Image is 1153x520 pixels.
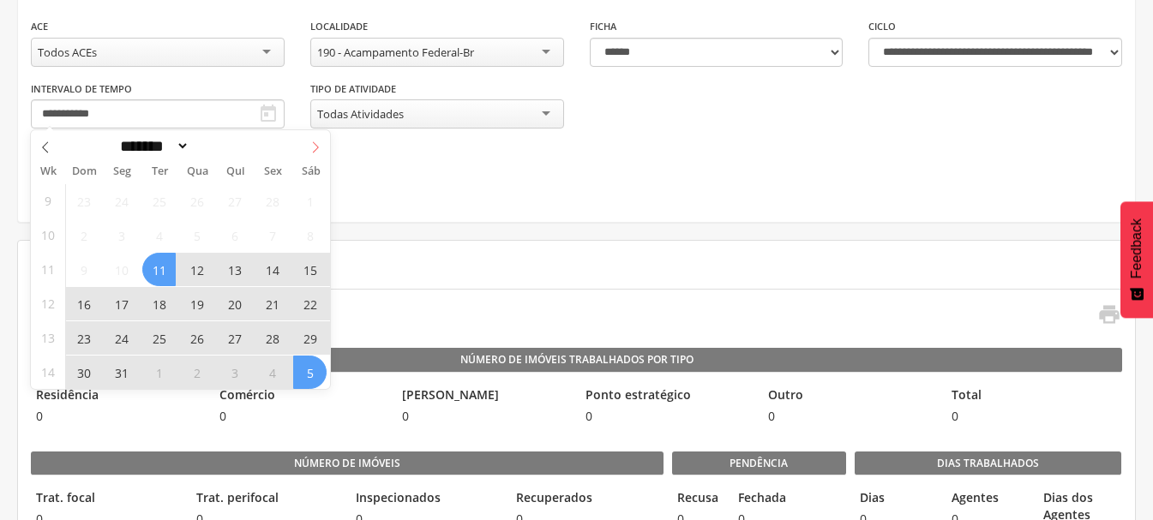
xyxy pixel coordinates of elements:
[180,356,213,389] span: Abril 2, 2025
[105,287,138,320] span: Março 17, 2025
[178,166,216,177] span: Qua
[855,451,1120,475] legend: Dias Trabalhados
[31,451,664,475] legend: Número de imóveis
[180,218,213,252] span: Março 5, 2025
[855,489,938,509] legend: Dias
[67,218,100,252] span: Março 2, 2025
[293,287,327,320] span: Março 22, 2025
[255,321,289,355] span: Março 28, 2025
[310,20,368,33] label: Localidade
[38,45,97,60] div: Todos ACEs
[31,489,183,509] legend: Trat. focal
[105,253,138,286] span: Março 10, 2025
[41,253,55,286] span: 11
[218,253,251,286] span: Março 13, 2025
[105,218,138,252] span: Março 3, 2025
[397,386,572,406] legend: [PERSON_NAME]
[1087,302,1121,331] a: 
[511,489,663,509] legend: Recuperados
[180,321,213,355] span: Março 26, 2025
[293,218,327,252] span: Março 8, 2025
[31,159,65,183] span: Wk
[141,166,178,177] span: Ter
[293,321,327,355] span: Março 29, 2025
[255,356,289,389] span: Abril 4, 2025
[67,321,100,355] span: Março 23, 2025
[180,287,213,320] span: Março 19, 2025
[67,184,100,218] span: Fevereiro 23, 2025
[103,166,141,177] span: Seg
[31,20,48,33] label: ACE
[214,386,389,406] legend: Comércio
[31,408,206,425] span: 0
[67,287,100,320] span: Março 16, 2025
[672,451,847,475] legend: Pendência
[65,166,103,177] span: Dom
[1097,302,1121,326] i: 
[258,104,279,124] i: 
[733,489,785,509] legend: Fechada
[580,386,755,406] legend: Ponto estratégico
[255,218,289,252] span: Março 7, 2025
[218,184,251,218] span: Fevereiro 27, 2025
[293,253,327,286] span: Março 15, 2025
[946,408,1121,425] span: 0
[580,408,755,425] span: 0
[31,348,1122,372] legend: Número de Imóveis Trabalhados por Tipo
[310,82,396,96] label: Tipo de Atividade
[217,166,255,177] span: Qui
[115,137,190,155] select: Month
[590,20,616,33] label: Ficha
[218,287,251,320] span: Março 20, 2025
[67,356,100,389] span: Março 30, 2025
[317,106,404,122] div: Todas Atividades
[31,82,132,96] label: Intervalo de Tempo
[105,184,138,218] span: Fevereiro 24, 2025
[868,20,896,33] label: Ciclo
[67,253,100,286] span: Março 9, 2025
[1129,218,1144,278] span: Feedback
[293,356,327,389] span: Abril 5, 2025
[218,356,251,389] span: Abril 3, 2025
[142,356,176,389] span: Abril 1, 2025
[142,287,176,320] span: Março 18, 2025
[218,218,251,252] span: Março 6, 2025
[946,386,1121,406] legend: Total
[142,253,176,286] span: Março 11, 2025
[41,287,55,320] span: 12
[397,408,572,425] span: 0
[292,166,330,177] span: Sáb
[31,386,206,406] legend: Residência
[41,321,55,355] span: 13
[946,489,1030,509] legend: Agentes
[41,356,55,389] span: 14
[317,45,474,60] div: 190 - Acampamento Federal-Br
[255,166,292,177] span: Sex
[255,287,289,320] span: Março 21, 2025
[672,489,724,509] legend: Recusa
[41,184,55,218] span: 9
[763,386,938,406] legend: Outro
[255,184,289,218] span: Fevereiro 28, 2025
[191,489,343,509] legend: Trat. perifocal
[351,489,502,509] legend: Inspecionados
[255,253,289,286] span: Março 14, 2025
[214,408,389,425] span: 0
[180,184,213,218] span: Fevereiro 26, 2025
[142,321,176,355] span: Março 25, 2025
[180,253,213,286] span: Março 12, 2025
[218,321,251,355] span: Março 27, 2025
[142,184,176,218] span: Fevereiro 25, 2025
[1120,201,1153,318] button: Feedback - Mostrar pesquisa
[763,408,938,425] span: 0
[293,184,327,218] span: Março 1, 2025
[105,356,138,389] span: Março 31, 2025
[105,321,138,355] span: Março 24, 2025
[41,218,55,252] span: 10
[189,137,246,155] input: Year
[142,218,176,252] span: Março 4, 2025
